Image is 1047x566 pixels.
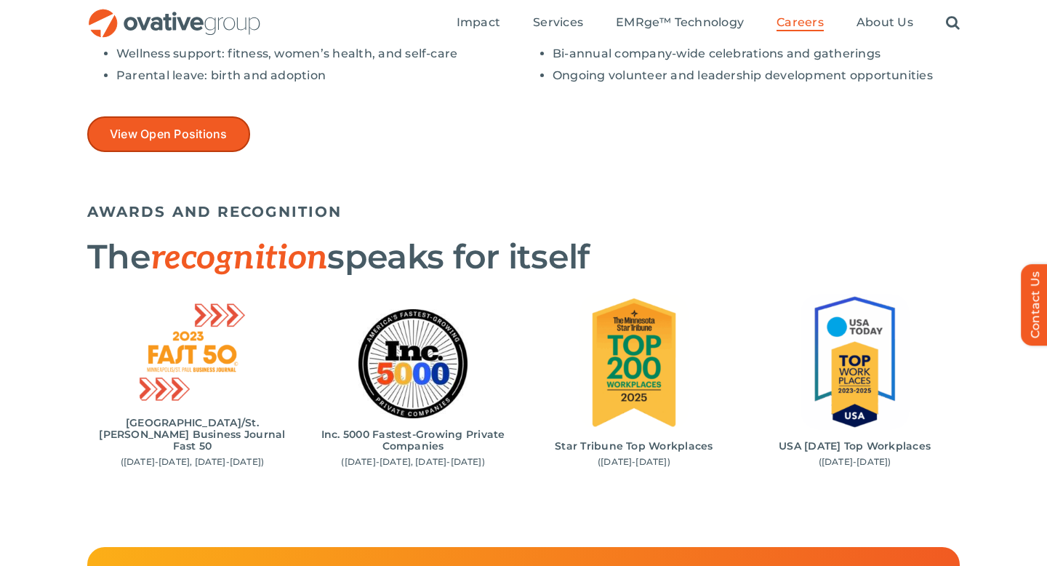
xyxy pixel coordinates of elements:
a: Impact [457,15,500,31]
a: Careers [777,15,824,31]
a: About Us [857,15,913,31]
h6: Inc. 5000 Fastest-Growing Private Companies [312,429,515,452]
li: Parental leave: birth and adoption [116,68,523,83]
a: View Open Positions [87,116,250,152]
span: View Open Positions [110,127,228,141]
span: Careers [777,15,824,30]
span: recognition [151,238,327,279]
p: ([DATE]-[DATE]) [753,456,956,468]
span: Impact [457,15,500,30]
a: Search [946,15,960,31]
div: 4 / 4 [750,294,960,469]
li: Wellness support: fitness, women’s health, and self-care [116,47,523,61]
a: OG_Full_horizontal_RGB [87,7,262,21]
span: Services [533,15,583,30]
p: ([DATE]-[DATE], [DATE]-[DATE]) [91,456,294,468]
h5: AWARDS AND RECOGNITION [87,203,960,220]
a: Services [533,15,583,31]
h6: [GEOGRAPHIC_DATA]/St. [PERSON_NAME] Business Journal Fast 50 [91,417,294,452]
a: EMRge™ Technology [616,15,744,31]
div: 3 / 4 [529,294,739,469]
h6: Star Tribune Top Workplaces [533,440,736,452]
span: EMRge™ Technology [616,15,744,30]
p: ([DATE]-[DATE], [DATE]-[DATE]) [312,456,515,468]
div: 2 / 4 [308,309,518,468]
li: Ongoing volunteer and leadership development opportunities [553,68,960,83]
h2: The speaks for itself [87,239,960,276]
div: 1 / 4 [87,298,297,468]
p: ([DATE]-[DATE]) [533,456,736,468]
li: Bi-annual company-wide celebrations and gatherings [553,47,960,61]
span: About Us [857,15,913,30]
h6: USA [DATE] Top Workplaces [753,440,956,452]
